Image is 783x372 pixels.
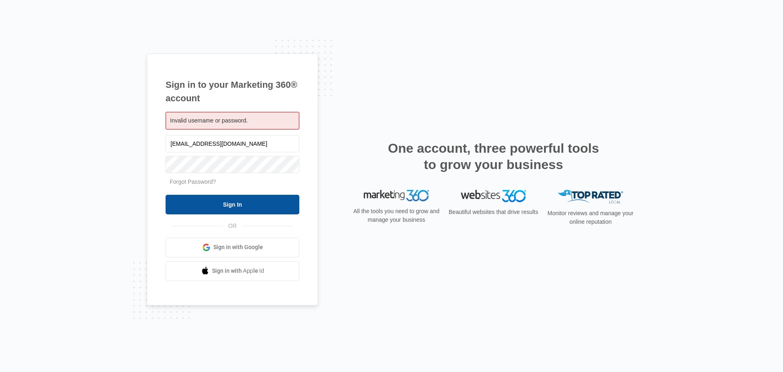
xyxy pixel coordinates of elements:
[166,78,299,105] h1: Sign in to your Marketing 360® account
[385,140,602,173] h2: One account, three powerful tools to grow your business
[364,190,429,201] img: Marketing 360
[166,238,299,257] a: Sign in with Google
[170,117,248,124] span: Invalid username or password.
[166,135,299,152] input: Email
[223,222,243,230] span: OR
[166,195,299,214] input: Sign In
[558,190,623,203] img: Top Rated Local
[212,267,264,275] span: Sign in with Apple Id
[351,207,442,224] p: All the tools you need to grow and manage your business
[213,243,263,252] span: Sign in with Google
[545,209,636,226] p: Monitor reviews and manage your online reputation
[461,190,526,202] img: Websites 360
[166,261,299,281] a: Sign in with Apple Id
[448,208,539,216] p: Beautiful websites that drive results
[170,178,216,185] a: Forgot Password?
